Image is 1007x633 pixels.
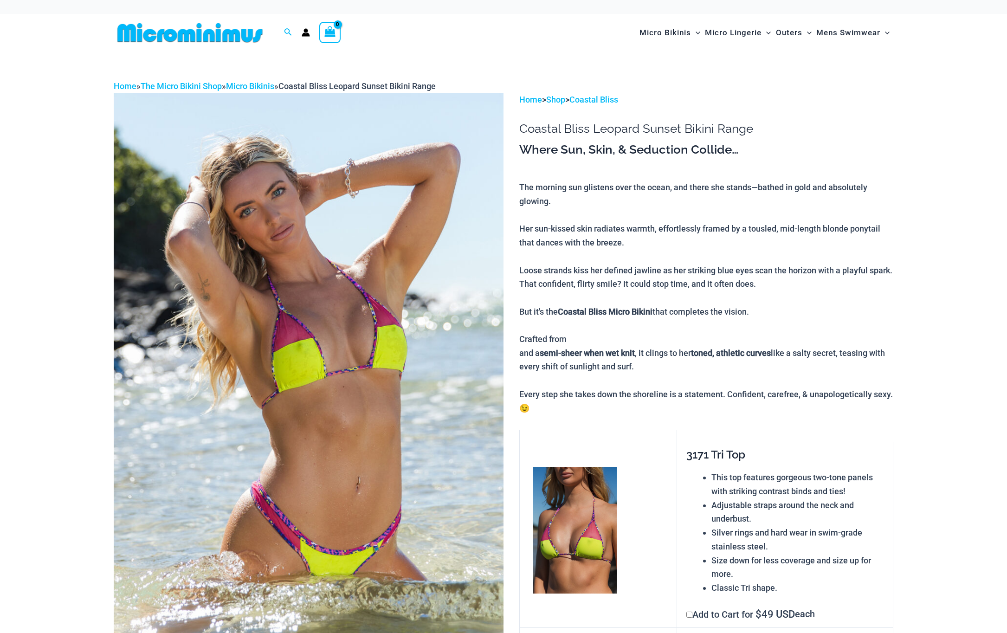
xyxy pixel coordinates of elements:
[711,526,884,553] li: Silver rings and hard wear in swim-grade stainless steel.
[711,498,884,526] li: Adjustable straps around the neck and underbust.
[705,21,762,45] span: Micro Lingerie
[569,95,618,104] a: Coastal Bliss
[533,467,617,594] img: Coastal Bliss Leopard Sunset 3171 Tri Top
[226,81,274,91] a: Micro Bikinis
[278,81,436,91] span: Coastal Bliss Leopard Sunset Bikini Range
[880,21,890,45] span: Menu Toggle
[686,448,745,461] span: 3171 Tri Top
[519,181,893,415] p: The morning sun glistens over the ocean, and there she stands—bathed in gold and absolutely glowi...
[691,348,771,358] b: toned, athletic curves
[284,27,292,39] a: Search icon link
[814,19,892,47] a: Mens SwimwearMenu ToggleMenu Toggle
[762,21,771,45] span: Menu Toggle
[519,122,893,136] h1: Coastal Bliss Leopard Sunset Bikini Range
[302,28,310,37] a: Account icon link
[114,81,436,91] span: » » »
[519,142,893,158] h3: Where Sun, Skin, & Seduction Collide…
[637,19,703,47] a: Micro BikinisMenu ToggleMenu Toggle
[519,95,542,104] a: Home
[519,93,893,107] p: > >
[816,21,880,45] span: Mens Swimwear
[776,21,802,45] span: Outers
[755,607,795,621] span: 49 USD
[558,307,652,316] b: Coastal Bliss Micro Bikini
[703,19,773,47] a: Micro LingerieMenu ToggleMenu Toggle
[711,554,884,581] li: Size down for less coverage and size up for more.
[540,348,635,358] b: semi-sheer when wet knit
[686,612,692,618] input: Add to Cart for$49 USD each
[141,81,222,91] a: The Micro Bikini Shop
[755,608,762,620] span: $
[711,471,884,498] li: This top features gorgeous two-tone panels with striking contrast binds and ties!
[636,17,893,48] nav: Site Navigation
[114,81,136,91] a: Home
[802,21,812,45] span: Menu Toggle
[639,21,691,45] span: Micro Bikinis
[795,607,815,621] span: each
[774,19,814,47] a: OutersMenu ToggleMenu Toggle
[691,21,700,45] span: Menu Toggle
[686,609,815,620] label: Add to Cart for
[711,581,884,595] li: Classic Tri shape.
[319,22,341,43] a: View Shopping Cart, empty
[546,95,565,104] a: Shop
[519,346,893,415] div: and a , it clings to her like a salty secret, teasing with every shift of sunlight and surf. Ever...
[114,22,266,43] img: MM SHOP LOGO FLAT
